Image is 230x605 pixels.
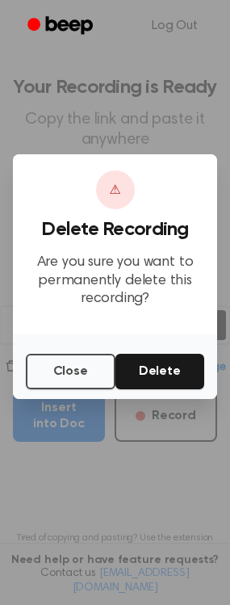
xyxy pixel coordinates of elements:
p: Are you sure you want to permanently delete this recording? [26,254,204,309]
div: ⚠ [96,170,135,209]
button: Close [26,354,115,389]
a: Beep [16,11,107,42]
h3: Delete Recording [26,219,204,241]
a: Log Out [136,6,214,45]
button: Delete [115,354,205,389]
